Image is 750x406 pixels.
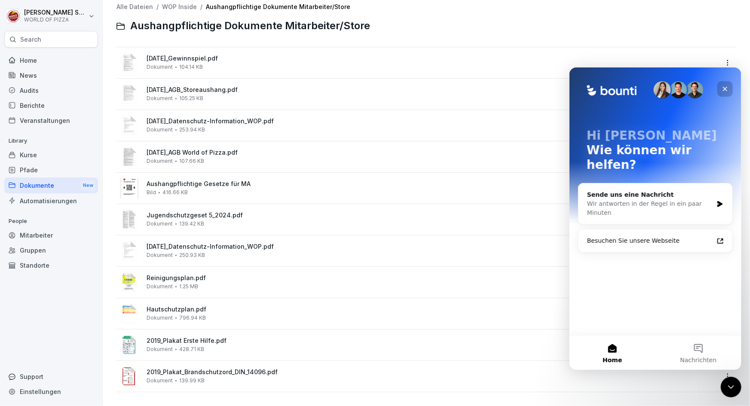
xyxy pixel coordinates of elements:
div: New [81,180,95,190]
span: Jugendschutzgeset 5_2024.pdf [147,212,718,219]
span: Dokument [147,64,173,70]
span: 253.94 KB [179,127,205,133]
span: 139.99 KB [179,378,205,384]
a: Alle Dateien [116,3,153,10]
p: Search [20,35,41,44]
p: [PERSON_NAME] Sumhayev [24,9,87,16]
span: [DATE]_Datenschutz-Information_WOP.pdf [147,243,718,250]
span: Dokument [147,95,173,101]
span: Dokument [147,127,173,133]
span: 139.42 KB [179,221,204,227]
a: Kurse [4,147,98,162]
p: WORLD OF PIZZA [24,17,87,23]
span: Aushangpflichtige Gesetze für MA [147,180,718,188]
a: Veranstaltungen [4,113,98,128]
p: Library [4,134,98,148]
a: Pfade [4,162,98,177]
span: [DATE]_AGB World of Pizza.pdf [147,149,718,156]
a: Automatisierungen [4,193,98,208]
span: [DATE]_Gewinnspiel.pdf [147,55,718,62]
span: Reinigungsplan.pdf [147,275,718,282]
span: 796.94 KB [179,315,206,321]
span: / [200,3,202,11]
span: Dokument [147,346,173,352]
span: 105.25 KB [179,95,203,101]
span: Dokument [147,315,173,321]
span: 104.14 KB [179,64,203,70]
a: Aushangpflichtige Dokumente Mitarbeiter/Store [206,3,350,10]
a: DokumenteNew [4,177,98,193]
span: 416.66 KB [162,189,188,195]
a: Home [4,53,98,68]
span: Dokument [147,158,173,164]
span: Dokument [147,252,173,258]
iframe: Intercom live chat [569,67,741,370]
span: 428.71 KB [179,346,204,352]
div: Support [4,369,98,384]
span: 2019_Plakat Erste Hilfe.pdf [147,337,718,345]
a: WOP Inside [162,3,197,10]
a: Einstellungen [4,384,98,399]
a: Berichte [4,98,98,113]
span: [DATE]_AGB_Storeaushang.pdf [147,86,718,94]
span: Dokument [147,221,173,227]
span: 107.66 KB [179,158,204,164]
a: Mitarbeiter [4,228,98,243]
span: [DATE]_Datenschutz-Information_WOP.pdf [147,118,718,125]
span: 2019_Plakat_Brandschutzord_DIN_14096.pdf [147,369,718,376]
span: 250.93 KB [179,252,205,258]
span: Aushangpflichtige Dokumente Mitarbeiter/Store [130,20,370,32]
a: Audits [4,83,98,98]
span: / [156,3,159,11]
span: Dokument [147,284,173,290]
span: Dokument [147,378,173,384]
span: 1.25 MB [179,284,198,290]
p: People [4,214,98,228]
span: Bild [147,189,156,195]
a: Standorte [4,258,98,273]
a: News [4,68,98,83]
iframe: Intercom live chat [721,377,741,397]
div: Dokumente [4,177,98,193]
img: image thumbnail [122,178,137,198]
span: Hautschutzplan.pdf [147,306,718,313]
a: Gruppen [4,243,98,258]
